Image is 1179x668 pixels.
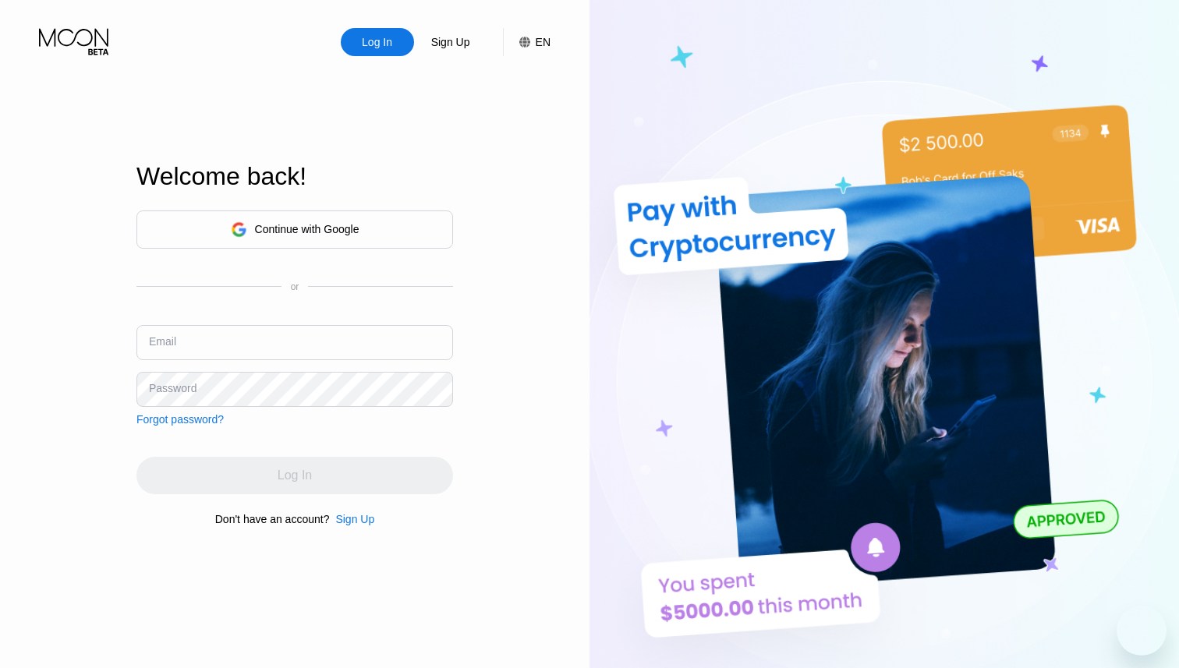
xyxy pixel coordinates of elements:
div: Sign Up [430,34,472,50]
div: Forgot password? [136,413,224,426]
div: Password [149,382,196,394]
div: EN [536,36,551,48]
div: Continue with Google [136,210,453,249]
div: Continue with Google [255,223,359,235]
div: Sign Up [329,513,374,525]
div: Don't have an account? [215,513,330,525]
div: Email [149,335,176,348]
div: Sign Up [414,28,487,56]
div: Log In [341,28,414,56]
div: Log In [360,34,394,50]
div: Sign Up [335,513,374,525]
div: EN [503,28,551,56]
div: Welcome back! [136,162,453,191]
div: or [291,281,299,292]
iframe: Button to launch messaging window [1117,606,1167,656]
